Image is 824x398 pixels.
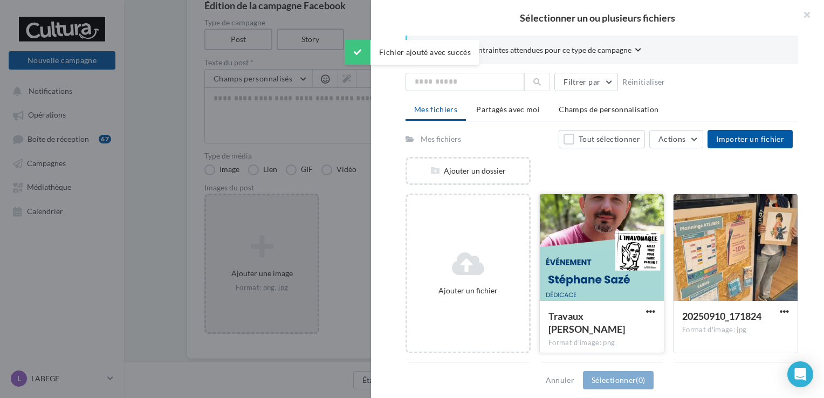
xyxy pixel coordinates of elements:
div: Fichier ajouté avec succès [345,40,479,65]
button: Annuler [541,374,579,387]
div: Format d'image: jpg [682,325,789,335]
span: (0) [636,375,645,385]
div: Ajouter un dossier [407,166,529,176]
div: Ajouter un fichier [411,285,525,296]
span: Importer un fichier [716,134,784,143]
button: Filtrer par [554,73,618,91]
span: Champs de personnalisation [559,105,658,114]
div: Format d'image: png [548,338,655,348]
span: Consulter les contraintes attendues pour ce type de campagne [424,45,631,56]
span: 20250910_171824 [682,310,761,322]
button: Tout sélectionner [559,130,645,148]
span: Travaux Emilie [548,310,625,335]
span: Partagés avec moi [476,105,540,114]
div: Open Intercom Messenger [787,361,813,387]
h2: Sélectionner un ou plusieurs fichiers [388,13,807,23]
button: Importer un fichier [708,130,793,148]
button: Réinitialiser [618,76,670,88]
span: Mes fichiers [414,105,457,114]
button: Actions [649,130,703,148]
div: Mes fichiers [421,134,461,145]
button: Consulter les contraintes attendues pour ce type de campagne [424,44,641,58]
span: Actions [658,134,685,143]
button: Sélectionner(0) [583,371,654,389]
